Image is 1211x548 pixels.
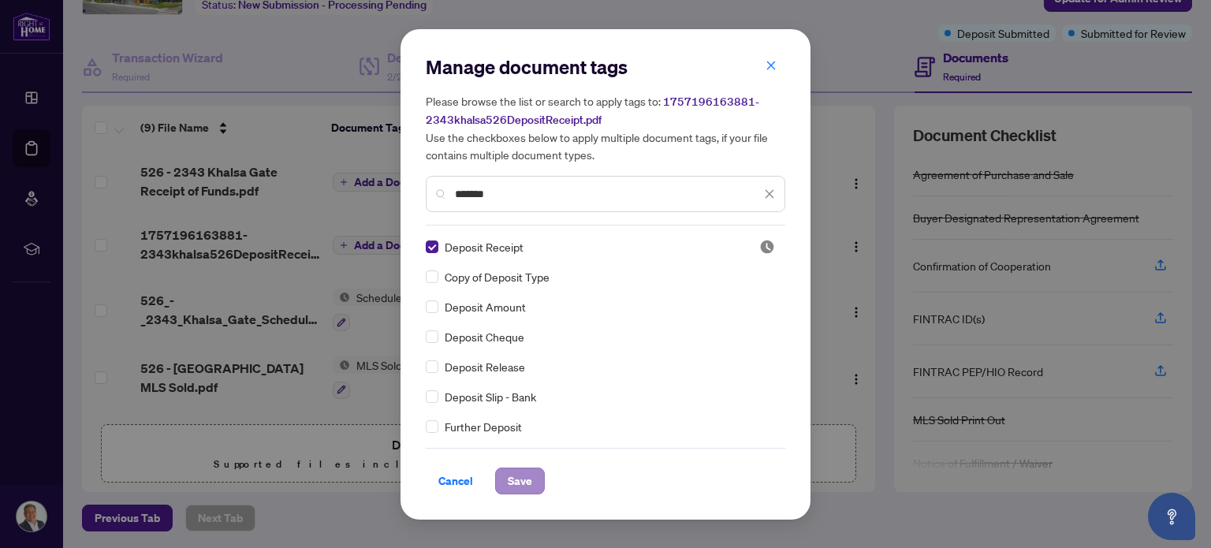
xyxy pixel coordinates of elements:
img: status [759,239,775,255]
span: Copy of Deposit Type [445,268,550,285]
span: Cancel [438,468,473,494]
span: Deposit Cheque [445,328,524,345]
span: close [764,188,775,199]
button: Open asap [1148,493,1195,540]
span: Deposit Amount [445,298,526,315]
button: Cancel [426,468,486,494]
span: close [766,60,777,71]
button: Save [495,468,545,494]
span: 1757196163881-2343khalsa526DepositReceipt.pdf [426,95,759,127]
h5: Please browse the list or search to apply tags to: Use the checkboxes below to apply multiple doc... [426,92,785,163]
span: Deposit Receipt [445,238,524,255]
span: Further Deposit [445,418,522,435]
span: Pending Review [759,239,775,255]
h2: Manage document tags [426,54,785,80]
span: Save [508,468,532,494]
span: Deposit Slip - Bank [445,388,536,405]
span: Deposit Release [445,358,525,375]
